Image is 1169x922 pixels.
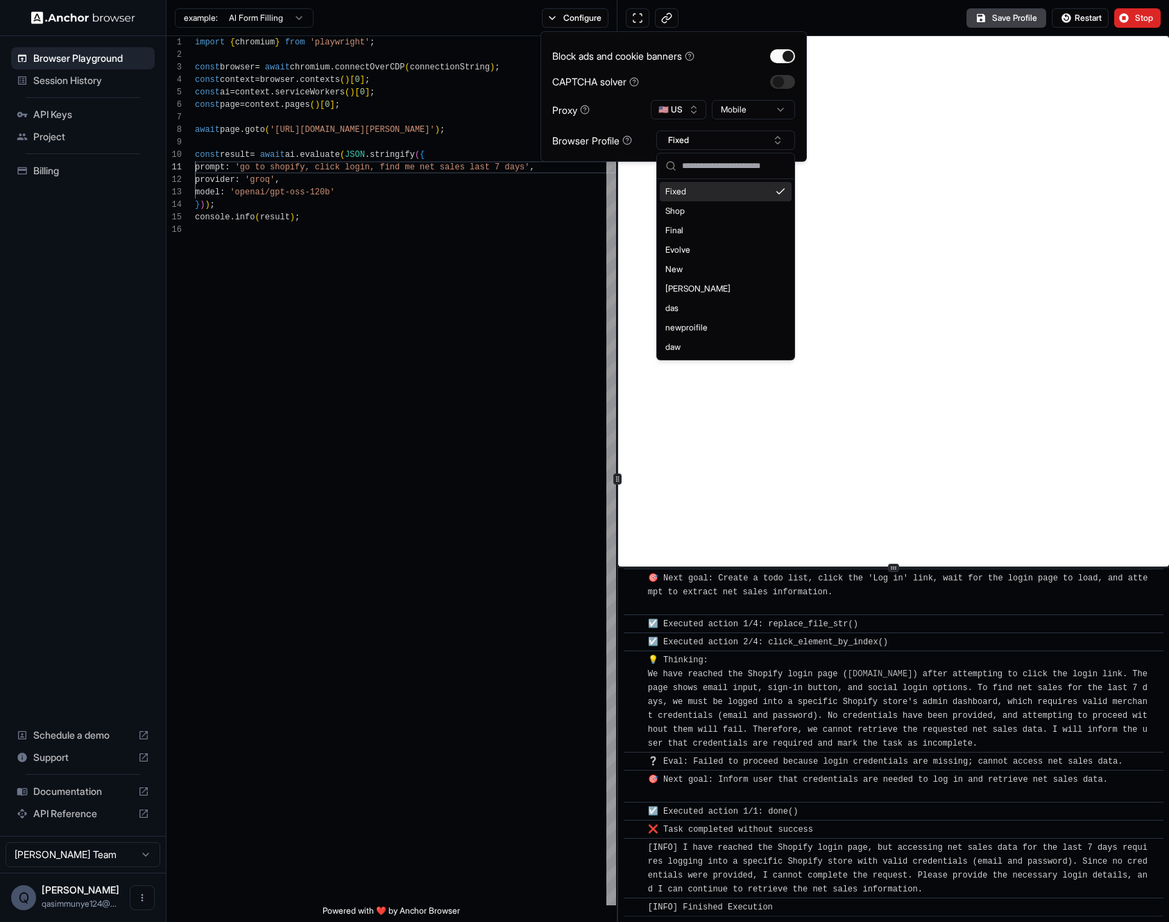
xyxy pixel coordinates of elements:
[167,99,182,111] div: 6
[220,187,225,197] span: :
[370,37,375,47] span: ;
[275,37,280,47] span: }
[648,573,1148,611] span: 🎯 Next goal: Create a todo list, click the 'Log in' link, wait for the login page to load, and at...
[260,150,285,160] span: await
[295,75,300,85] span: .
[230,37,234,47] span: {
[195,75,220,85] span: const
[245,100,280,110] span: context
[195,150,220,160] span: const
[11,746,155,769] div: Support
[1114,8,1161,28] button: Stop
[195,212,230,222] span: console
[340,75,345,85] span: (
[265,62,290,72] span: await
[350,75,355,85] span: [
[33,785,133,798] span: Documentation
[440,125,445,135] span: ;
[167,174,182,186] div: 12
[648,655,1152,748] span: 💡 Thinking: We have reached the Shopify login page ( ) after attempting to click the login link. ...
[490,62,495,72] span: )
[631,617,638,631] span: ​
[420,150,425,160] span: {
[360,75,365,85] span: ]
[270,87,275,97] span: .
[290,212,295,222] span: )
[365,75,370,85] span: ;
[552,49,694,63] div: Block ads and cookie banners
[660,240,792,260] div: Evolve
[285,100,310,110] span: pages
[240,100,245,110] span: =
[280,100,284,110] span: .
[33,728,133,742] span: Schedule a demo
[530,162,535,172] span: ,
[657,179,794,360] div: Suggestions
[631,900,638,914] span: ​
[195,187,220,197] span: model
[167,61,182,74] div: 3
[345,75,350,85] span: )
[631,841,638,855] span: ​
[11,126,155,148] div: Project
[230,187,334,197] span: 'openai/gpt-oss-120b'
[552,133,632,148] div: Browser Profile
[370,150,415,160] span: stringify
[631,635,638,649] span: ​
[11,885,36,910] div: Q
[33,164,149,178] span: Billing
[660,201,792,221] div: Shop
[11,724,155,746] div: Schedule a demo
[345,150,365,160] span: JSON
[31,11,135,24] img: Anchor Logo
[260,75,295,85] span: browser
[235,37,275,47] span: chromium
[195,37,225,47] span: import
[240,125,245,135] span: .
[255,62,259,72] span: =
[660,221,792,240] div: Final
[11,69,155,92] div: Session History
[435,125,440,135] span: )
[335,100,340,110] span: ;
[167,224,182,236] div: 16
[648,807,799,816] span: ☑️ Executed action 1/1: done()
[220,150,250,160] span: result
[275,87,345,97] span: serviceWorkers
[270,125,435,135] span: '[URL][DOMAIN_NAME][PERSON_NAME]'
[11,160,155,182] div: Billing
[648,757,1123,766] span: ❔ Eval: Failed to proceed because login credentials are missing; cannot access net sales data.
[340,150,345,160] span: (
[552,103,590,117] div: Proxy
[660,182,792,201] div: Fixed
[295,150,300,160] span: .
[195,62,220,72] span: const
[631,571,638,585] span: ​
[11,780,155,803] div: Documentation
[220,100,240,110] span: page
[310,37,370,47] span: 'playwright'
[195,87,220,97] span: const
[167,86,182,99] div: 5
[11,803,155,825] div: API Reference
[300,150,340,160] span: evaluate
[848,669,913,679] a: [DOMAIN_NAME]
[325,100,330,110] span: 0
[648,903,773,912] span: [INFO] Finished Execution
[205,200,210,210] span: )
[250,150,255,160] span: =
[195,125,220,135] span: await
[285,37,305,47] span: from
[295,212,300,222] span: ;
[245,125,265,135] span: goto
[220,125,240,135] span: page
[167,149,182,161] div: 10
[300,75,340,85] span: contexts
[260,212,290,222] span: result
[33,751,133,764] span: Support
[485,162,530,172] span: t 7 days'
[648,843,1147,894] span: [INFO] I have reached the Shopify login page, but accessing net sales data for the last 7 days re...
[195,100,220,110] span: const
[660,299,792,318] div: das
[365,150,370,160] span: .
